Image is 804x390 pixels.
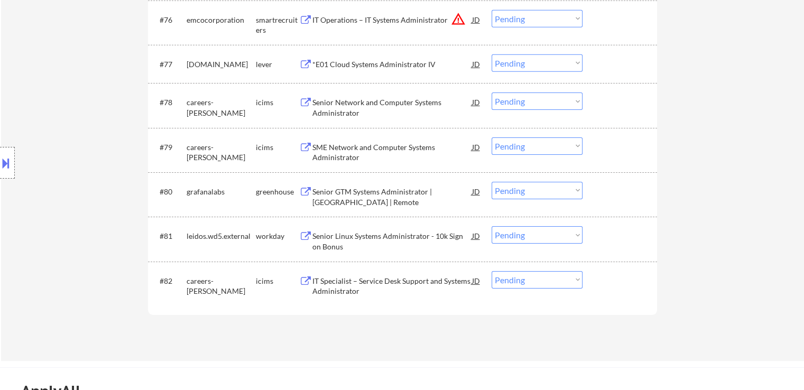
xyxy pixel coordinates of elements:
div: #82 [160,276,178,286]
div: [DOMAIN_NAME] [187,59,256,70]
div: Senior Linux Systems Administrator - 10k Sign on Bonus [312,231,472,252]
div: emcocorporation [187,15,256,25]
div: IT Specialist – Service Desk Support and Systems Administrator [312,276,472,296]
div: JD [471,182,482,201]
div: SME Network and Computer Systems Administrator [312,142,472,163]
div: JD [471,226,482,245]
div: careers-[PERSON_NAME] [187,97,256,118]
div: smartrecruiters [256,15,299,35]
div: JD [471,10,482,29]
div: greenhouse [256,187,299,197]
div: JD [471,137,482,156]
div: careers-[PERSON_NAME] [187,276,256,296]
div: workday [256,231,299,242]
div: Senior Network and Computer Systems Administrator [312,97,472,118]
button: warning_amber [451,12,466,26]
div: JD [471,271,482,290]
div: *E01 Cloud Systems Administrator IV [312,59,472,70]
div: JD [471,54,482,73]
div: JD [471,92,482,112]
div: icims [256,276,299,286]
div: IT Operations – IT Systems Administrator [312,15,472,25]
div: #76 [160,15,178,25]
div: grafanalabs [187,187,256,197]
div: Senior GTM Systems Administrator | [GEOGRAPHIC_DATA] | Remote [312,187,472,207]
div: icims [256,97,299,108]
div: leidos.wd5.external [187,231,256,242]
div: #77 [160,59,178,70]
div: careers-[PERSON_NAME] [187,142,256,163]
div: icims [256,142,299,153]
div: lever [256,59,299,70]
